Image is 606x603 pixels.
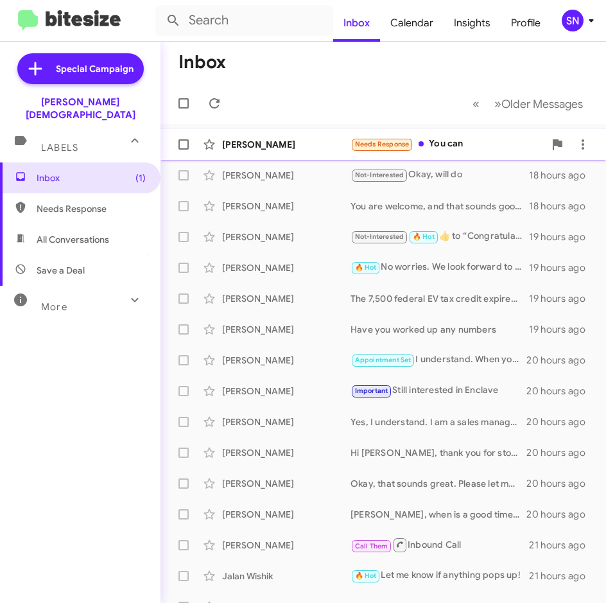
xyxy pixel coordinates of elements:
[529,169,596,182] div: 18 hours ago
[529,200,596,213] div: 18 hours ago
[501,4,551,42] a: Profile
[529,570,596,582] div: 21 hours ago
[355,572,377,580] span: 🔥 Hot
[351,200,529,213] div: You are welcome, and that sounds good, [PERSON_NAME]. We are here to assist you when you are ready.
[355,356,411,364] span: Appointment Set
[355,387,388,395] span: Important
[351,537,529,553] div: Inbound Call
[526,446,596,459] div: 20 hours ago
[178,52,226,73] h1: Inbox
[355,542,388,550] span: Call Them
[526,477,596,490] div: 20 hours ago
[222,261,351,274] div: [PERSON_NAME]
[222,570,351,582] div: Jalan Wishik
[222,231,351,243] div: [PERSON_NAME]
[465,91,591,117] nav: Page navigation example
[351,383,526,398] div: Still interested in Enclave
[222,200,351,213] div: [PERSON_NAME]
[222,292,351,305] div: [PERSON_NAME]
[351,137,544,152] div: You can
[351,477,526,490] div: Okay, that sounds great. Please let me know should you wish to come in and take a look in person ...
[355,232,404,241] span: Not-Interested
[351,415,526,428] div: Yes, I understand. I am a sales manager and am ensuring that you have the information needed to m...
[351,323,529,336] div: Have you worked up any numbers
[333,4,380,42] a: Inbox
[351,508,526,521] div: [PERSON_NAME], when is a good time for you to come in to see and test drive this Jeep?
[351,446,526,459] div: Hi [PERSON_NAME], thank you for stopping into [PERSON_NAME] on 54. We have an extensive amount of...
[529,261,596,274] div: 19 hours ago
[355,171,404,179] span: Not-Interested
[351,353,526,367] div: I understand. When you are ready, we will be here to assist you.
[37,202,146,215] span: Needs Response
[37,264,85,277] span: Save a Deal
[41,301,67,313] span: More
[222,477,351,490] div: [PERSON_NAME]
[487,91,591,117] button: Next
[526,415,596,428] div: 20 hours ago
[222,169,351,182] div: [PERSON_NAME]
[355,140,410,148] span: Needs Response
[351,568,529,583] div: Let me know if anything pops up!
[529,539,596,552] div: 21 hours ago
[526,385,596,398] div: 20 hours ago
[17,53,144,84] a: Special Campaign
[155,5,333,36] input: Search
[494,96,501,112] span: »
[413,232,435,241] span: 🔥 Hot
[529,292,596,305] div: 19 hours ago
[222,508,351,521] div: [PERSON_NAME]
[529,231,596,243] div: 19 hours ago
[222,539,351,552] div: [PERSON_NAME]
[222,385,351,398] div: [PERSON_NAME]
[222,323,351,336] div: [PERSON_NAME]
[526,354,596,367] div: 20 hours ago
[351,229,529,244] div: ​👍​ to “ Congratulations! Please let us know if there is anything that we can do to help with in ...
[351,292,529,305] div: The 7,500 federal EV tax credit expired on [DATE], due to the new legislation into law in [DATE]....
[56,62,134,75] span: Special Campaign
[355,263,377,272] span: 🔥 Hot
[551,10,592,31] button: SN
[465,91,487,117] button: Previous
[562,10,584,31] div: SN
[222,415,351,428] div: [PERSON_NAME]
[37,233,109,246] span: All Conversations
[222,138,351,151] div: [PERSON_NAME]
[37,171,146,184] span: Inbox
[222,446,351,459] div: [PERSON_NAME]
[135,171,146,184] span: (1)
[526,508,596,521] div: 20 hours ago
[41,142,78,153] span: Labels
[472,96,480,112] span: «
[501,97,583,111] span: Older Messages
[380,4,444,42] a: Calendar
[351,168,529,182] div: Okay, will do
[529,323,596,336] div: 19 hours ago
[222,354,351,367] div: [PERSON_NAME]
[444,4,501,42] a: Insights
[351,260,529,275] div: No worries. We look forward to helping you guys out.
